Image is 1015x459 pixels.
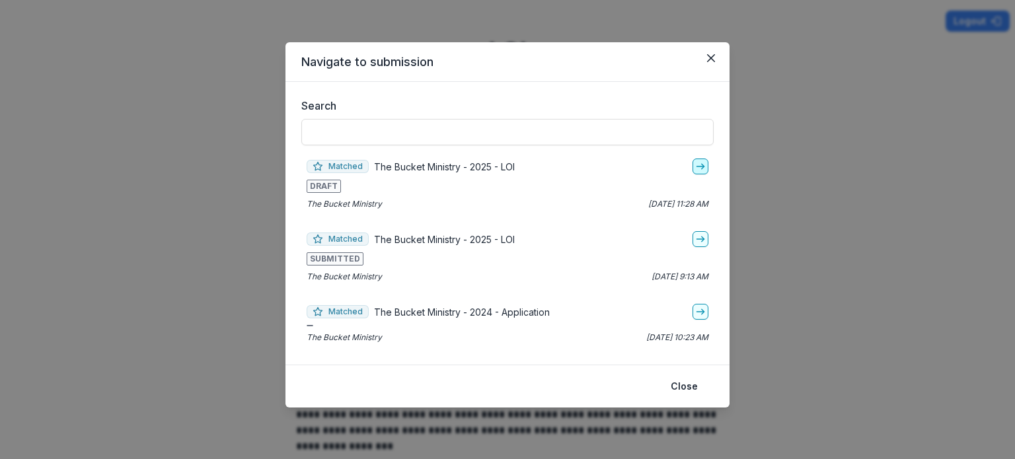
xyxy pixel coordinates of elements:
p: The Bucket Ministry - 2025 - LOI [374,232,515,246]
a: go-to [693,159,708,174]
label: Search [301,98,706,114]
p: [DATE] 10:23 AM [646,332,708,343]
p: The Bucket Ministry - 2024 - Application [374,305,550,319]
a: go-to [693,304,708,320]
span: Matched [307,232,369,246]
button: Close [700,48,722,69]
a: go-to [693,231,708,247]
span: DRAFT [307,180,341,193]
p: The Bucket Ministry [307,271,382,283]
span: SUBMITTED [307,252,363,265]
p: The Bucket Ministry [307,332,382,343]
p: The Bucket Ministry - 2025 - LOI [374,160,515,174]
button: Close [663,376,706,397]
header: Navigate to submission [285,42,730,82]
span: Matched [307,160,369,173]
span: Matched [307,305,369,318]
p: [DATE] 9:13 AM [652,271,708,283]
p: The Bucket Ministry [307,198,382,210]
p: [DATE] 11:28 AM [648,198,708,210]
